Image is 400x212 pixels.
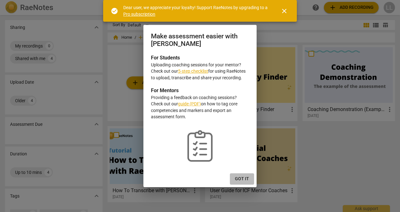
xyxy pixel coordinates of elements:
[277,3,292,19] button: Close
[123,12,155,17] a: Pro subscription
[178,69,208,74] a: 5-step checklist
[178,101,201,106] a: guide (PDF)
[151,32,249,48] h2: Make assessment easier with [PERSON_NAME]
[151,94,249,120] p: Providing a feedback on coaching sessions? Check out our on how to tag core competencies and mark...
[281,7,288,15] span: close
[151,55,180,61] b: For Students
[111,7,118,15] span: check_circle
[230,173,254,185] button: Got it
[151,87,179,93] b: For Mentors
[151,62,249,81] p: Uploading coaching sessions for your mentor? Check out our for using RaeNotes to upload, transcri...
[235,176,249,182] span: Got it
[123,4,269,17] div: Dear user, we appreciate your loyalty! Support RaeNotes by upgrading to a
